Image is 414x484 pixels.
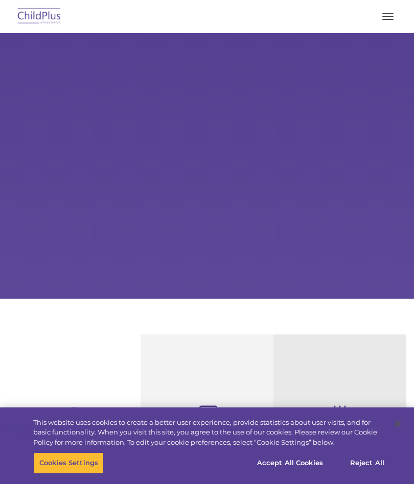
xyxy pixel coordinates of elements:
[335,452,399,474] button: Reject All
[33,418,385,448] div: This website uses cookies to create a better user experience, provide statistics about user visit...
[386,413,409,435] button: Close
[15,5,63,29] img: ChildPlus by Procare Solutions
[34,452,104,474] button: Cookies Settings
[251,452,329,474] button: Accept All Cookies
